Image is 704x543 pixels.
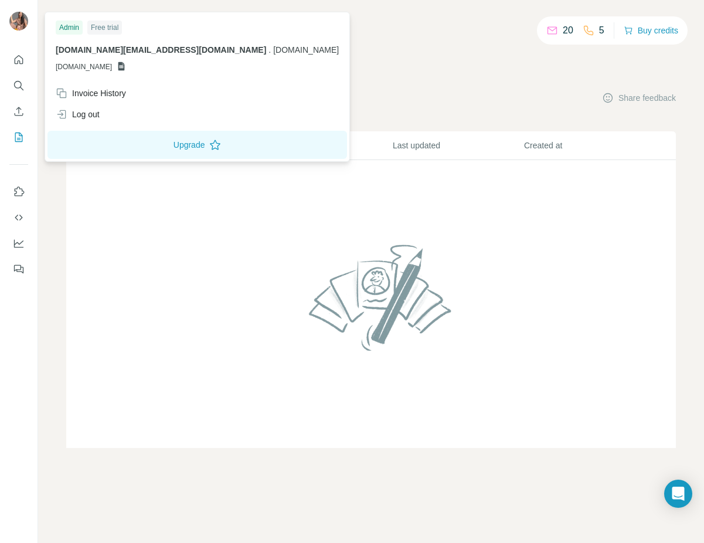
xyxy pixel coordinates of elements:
[524,140,654,151] p: Created at
[9,233,28,254] button: Dashboard
[56,62,112,72] span: [DOMAIN_NAME]
[664,480,692,508] div: Open Intercom Messenger
[9,127,28,148] button: My lists
[9,259,28,280] button: Feedback
[9,207,28,228] button: Use Surfe API
[9,181,28,202] button: Use Surfe on LinkedIn
[268,45,271,55] span: .
[56,87,126,99] div: Invoice History
[56,45,266,55] span: [DOMAIN_NAME][EMAIL_ADDRESS][DOMAIN_NAME]
[563,23,573,38] p: 20
[393,140,523,151] p: Last updated
[47,131,347,159] button: Upgrade
[56,108,100,120] div: Log out
[9,12,28,30] img: Avatar
[304,235,464,360] img: No lists found
[9,101,28,122] button: Enrich CSV
[602,92,676,104] button: Share feedback
[599,23,604,38] p: 5
[9,75,28,96] button: Search
[9,49,28,70] button: Quick start
[624,22,678,39] button: Buy credits
[87,21,122,35] div: Free trial
[273,45,339,55] span: [DOMAIN_NAME]
[56,21,83,35] div: Admin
